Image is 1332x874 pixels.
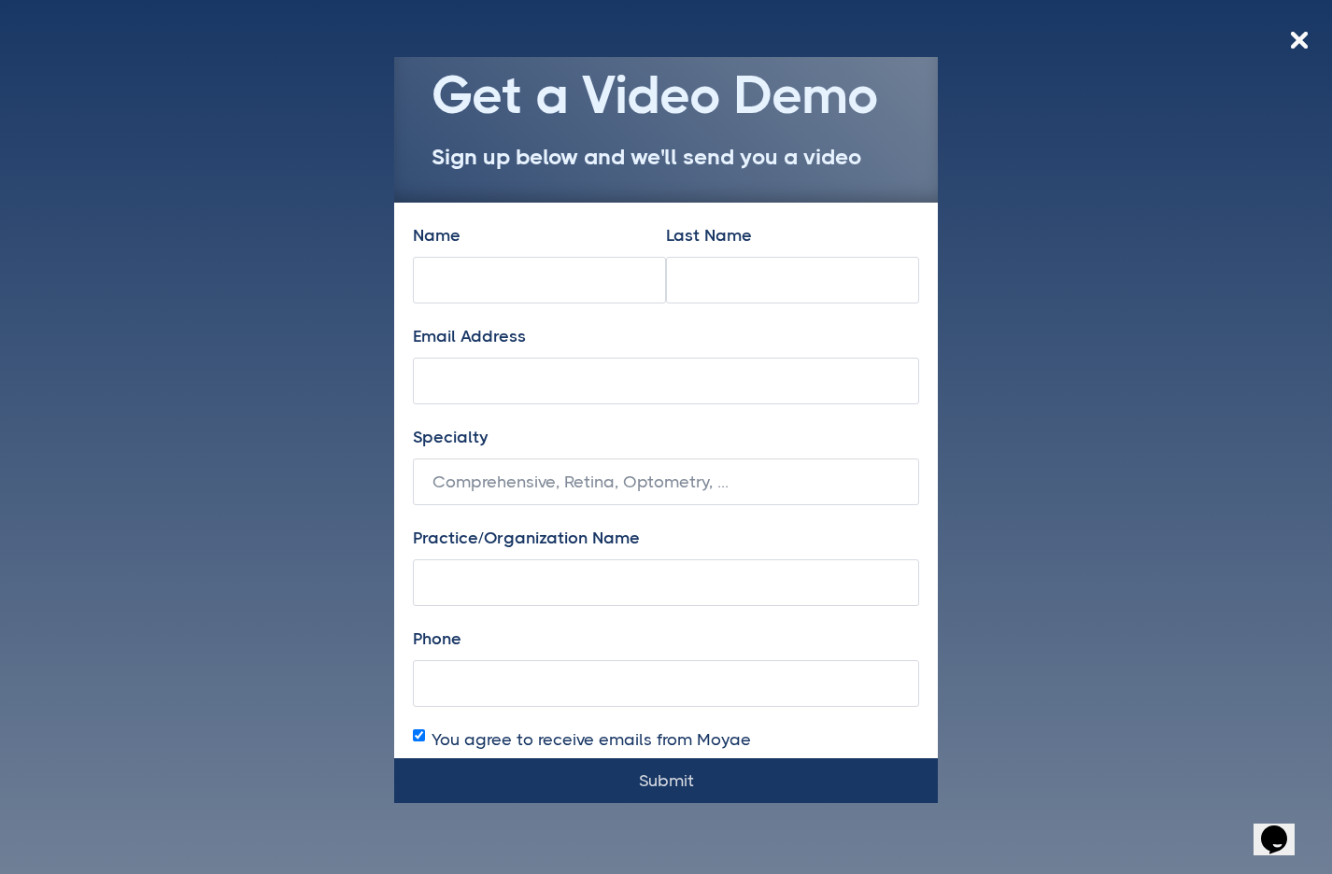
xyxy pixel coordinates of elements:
h3: Sign up below and we'll send you a video [432,142,900,173]
span: You agree to receive emails from Moyae [432,726,751,754]
input: Submit [394,758,938,803]
input: Comprehensive, Retina, Optometry, ... [413,458,919,505]
label: Email Address [413,322,526,350]
label: Last Name [666,221,752,249]
label: Practice/Organization Name [413,524,640,552]
label: Specialty [413,423,488,451]
label: Phone [413,625,461,653]
input: You agree to receive emails from Moyae [413,729,425,741]
h1: Get a Video Demo [432,66,900,124]
iframe: chat widget [1254,799,1313,855]
form: Email Form [394,221,938,803]
label: Name [413,221,461,249]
